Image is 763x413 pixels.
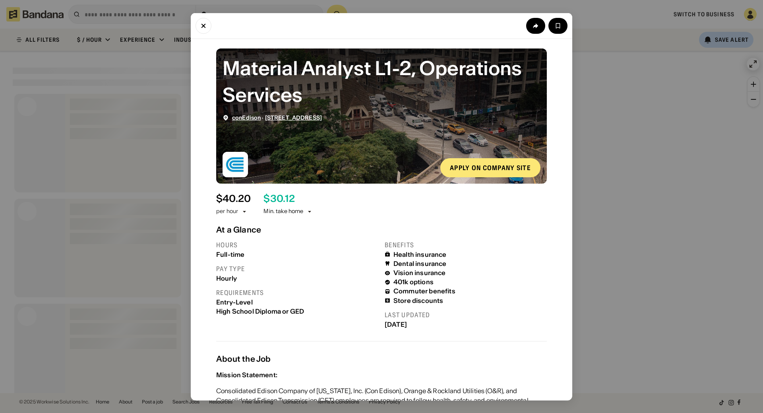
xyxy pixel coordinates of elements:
div: Full-time [216,250,378,258]
div: Dental insurance [393,260,447,267]
a: conEdison [232,114,261,121]
div: Health insurance [393,250,447,258]
div: Requirements [216,288,378,297]
img: conEdison logo [223,151,248,177]
div: High School Diploma or GED [216,307,378,315]
a: [STREET_ADDRESS] [265,114,322,121]
div: $ 30.12 [263,193,294,204]
div: Hours [216,240,378,249]
div: Apply on company site [450,164,531,171]
div: At a Glance [216,225,547,234]
div: · [232,114,322,121]
div: Entry-Level [216,298,378,306]
div: Pay type [216,264,378,273]
div: per hour [216,207,238,215]
div: [DATE] [385,320,547,328]
div: Mission Statement: [216,370,277,378]
button: Close [196,17,211,33]
div: Vision insurance [393,269,446,277]
div: 401k options [393,278,434,286]
div: Benefits [385,240,547,249]
div: $ 40.20 [216,193,251,204]
div: Min. take home [263,207,313,215]
div: Hourly [216,274,378,282]
div: Material Analyst L1-2, Operations Services [223,54,540,108]
div: Last updated [385,310,547,319]
div: Store discounts [393,297,443,304]
div: About the Job [216,354,547,363]
div: Commuter benefits [393,287,455,295]
a: Apply on company site [440,158,540,177]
